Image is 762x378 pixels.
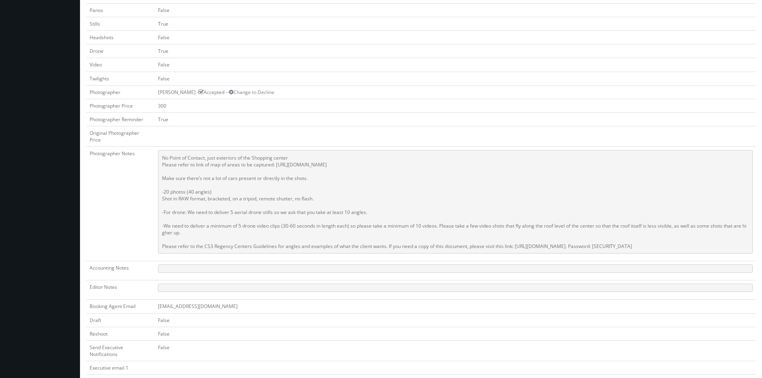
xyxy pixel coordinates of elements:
[155,31,756,44] td: False
[155,99,756,112] td: 300
[86,99,155,112] td: Photographer Price
[86,3,155,17] td: Panos
[86,85,155,99] td: Photographer
[86,261,155,280] td: Accounting Notes
[155,327,756,340] td: False
[86,147,155,261] td: Photographer Notes
[86,300,155,313] td: Booking Agent Email
[86,44,155,58] td: Drone
[86,126,155,147] td: Original Photographer Price
[155,72,756,85] td: False
[229,89,274,96] a: Change to Decline
[86,361,155,375] td: Executive email 1
[155,112,756,126] td: True
[86,31,155,44] td: Headshots
[155,17,756,30] td: True
[86,112,155,126] td: Photographer Reminder
[155,44,756,58] td: True
[86,280,155,300] td: Editor Notes
[86,327,155,340] td: Reshoot
[155,300,756,313] td: [EMAIL_ADDRESS][DOMAIN_NAME]
[86,313,155,327] td: Draft
[155,3,756,17] td: False
[158,150,753,254] pre: No Point of Contact, just exteriors of the Shopping center Please refer to link of map of areas t...
[86,17,155,30] td: Stills
[155,313,756,327] td: False
[155,340,756,361] td: False
[155,85,756,99] td: [PERSON_NAME] - Accepted --
[155,58,756,72] td: False
[86,58,155,72] td: Video
[86,72,155,85] td: Twilights
[86,340,155,361] td: Send Executive Notifications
